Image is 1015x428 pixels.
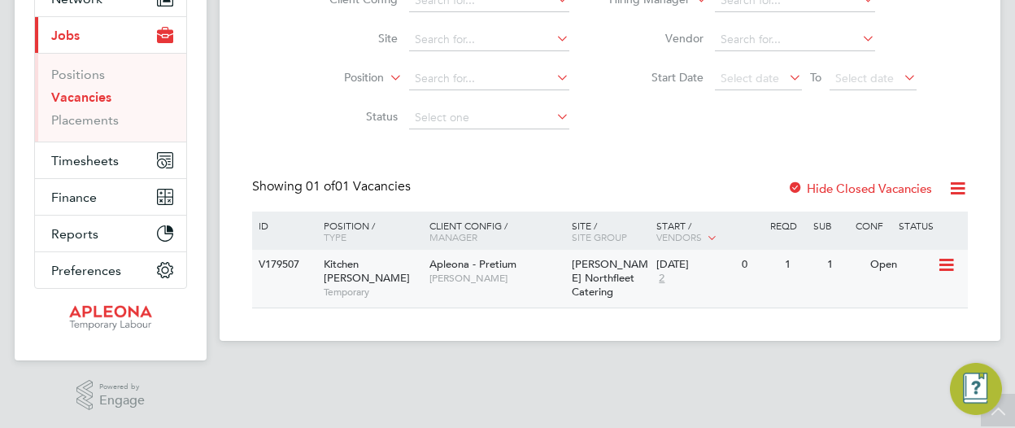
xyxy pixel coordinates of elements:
div: Showing [252,178,414,195]
span: To [805,67,826,88]
span: Temporary [324,286,421,299]
a: Vacancies [51,90,111,105]
span: Type [324,230,346,243]
span: 01 Vacancies [306,178,411,194]
div: Conf [852,212,894,239]
a: Go to home page [34,305,187,331]
div: V179507 [255,250,311,280]
span: [PERSON_NAME] Northfleet Catering [572,257,648,299]
div: 0 [738,250,780,280]
span: Select date [835,71,894,85]
span: Apleona - Pretium [429,257,516,271]
div: Jobs [35,53,186,142]
span: Reports [51,226,98,242]
div: Client Config / [425,212,568,251]
button: Reports [35,216,186,251]
span: Select date [721,71,779,85]
label: Start Date [610,70,704,85]
span: Vendors [656,230,702,243]
input: Search for... [715,28,875,51]
label: Hide Closed Vacancies [787,181,932,196]
a: Positions [51,67,105,82]
div: Start / [652,212,766,252]
input: Search for... [409,68,569,90]
button: Engage Resource Center [950,363,1002,415]
div: [DATE] [656,258,734,272]
span: Timesheets [51,153,119,168]
a: Powered byEngage [76,380,146,411]
button: Timesheets [35,142,186,178]
button: Preferences [35,252,186,288]
div: 1 [823,250,865,280]
span: Manager [429,230,477,243]
span: 01 of [306,178,335,194]
a: Placements [51,112,119,128]
div: ID [255,212,311,239]
label: Site [304,31,398,46]
span: Powered by [99,380,145,394]
span: Jobs [51,28,80,43]
label: Vendor [610,31,704,46]
div: Status [895,212,965,239]
img: apleona-logo-retina.png [69,305,152,331]
button: Finance [35,179,186,215]
button: Jobs [35,17,186,53]
label: Status [304,109,398,124]
span: Engage [99,394,145,408]
label: Position [290,70,384,86]
div: Position / [311,212,425,251]
span: [PERSON_NAME] [429,272,564,285]
div: 1 [781,250,823,280]
div: Sub [809,212,852,239]
span: Site Group [572,230,627,243]
span: Finance [51,190,97,205]
span: 2 [656,272,667,286]
span: Preferences [51,263,121,278]
input: Search for... [409,28,569,51]
div: Site / [568,212,653,251]
span: Kitchen [PERSON_NAME] [324,257,410,285]
div: Reqd [766,212,808,239]
div: Open [866,250,937,280]
input: Select one [409,107,569,129]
